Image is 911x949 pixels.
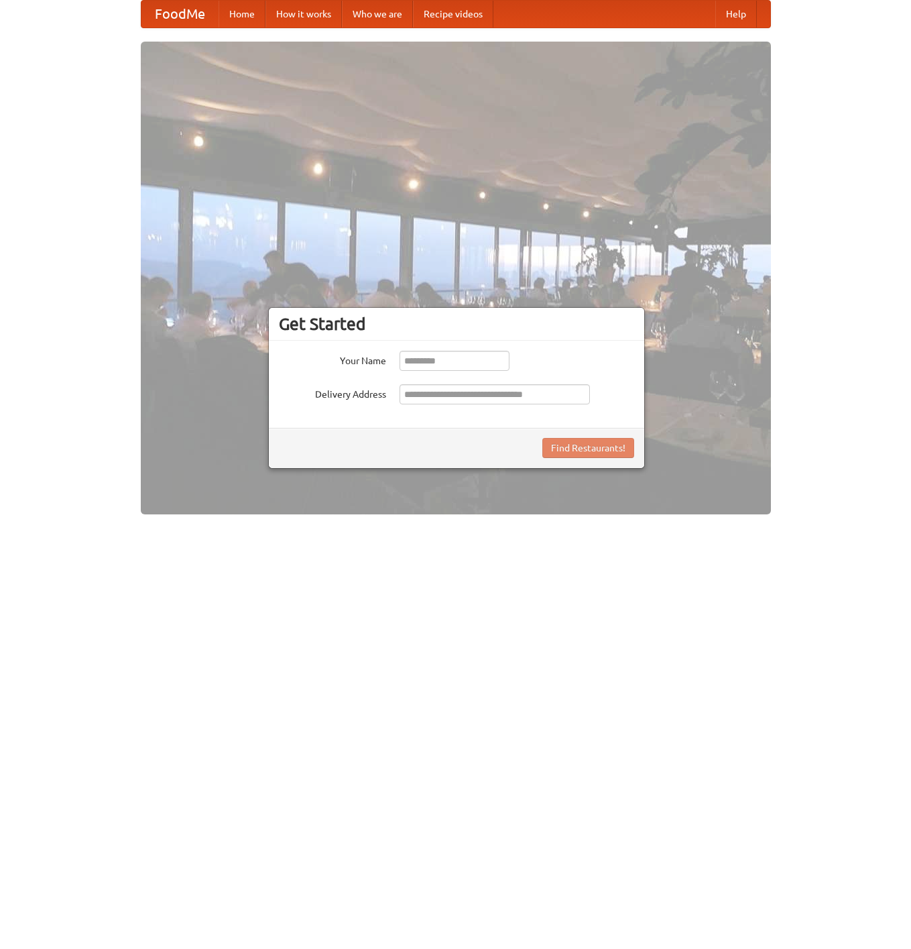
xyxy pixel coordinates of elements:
[279,384,386,401] label: Delivery Address
[219,1,265,27] a: Home
[279,351,386,368] label: Your Name
[279,314,634,334] h3: Get Started
[265,1,342,27] a: How it works
[715,1,757,27] a: Help
[542,438,634,458] button: Find Restaurants!
[141,1,219,27] a: FoodMe
[413,1,493,27] a: Recipe videos
[342,1,413,27] a: Who we are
